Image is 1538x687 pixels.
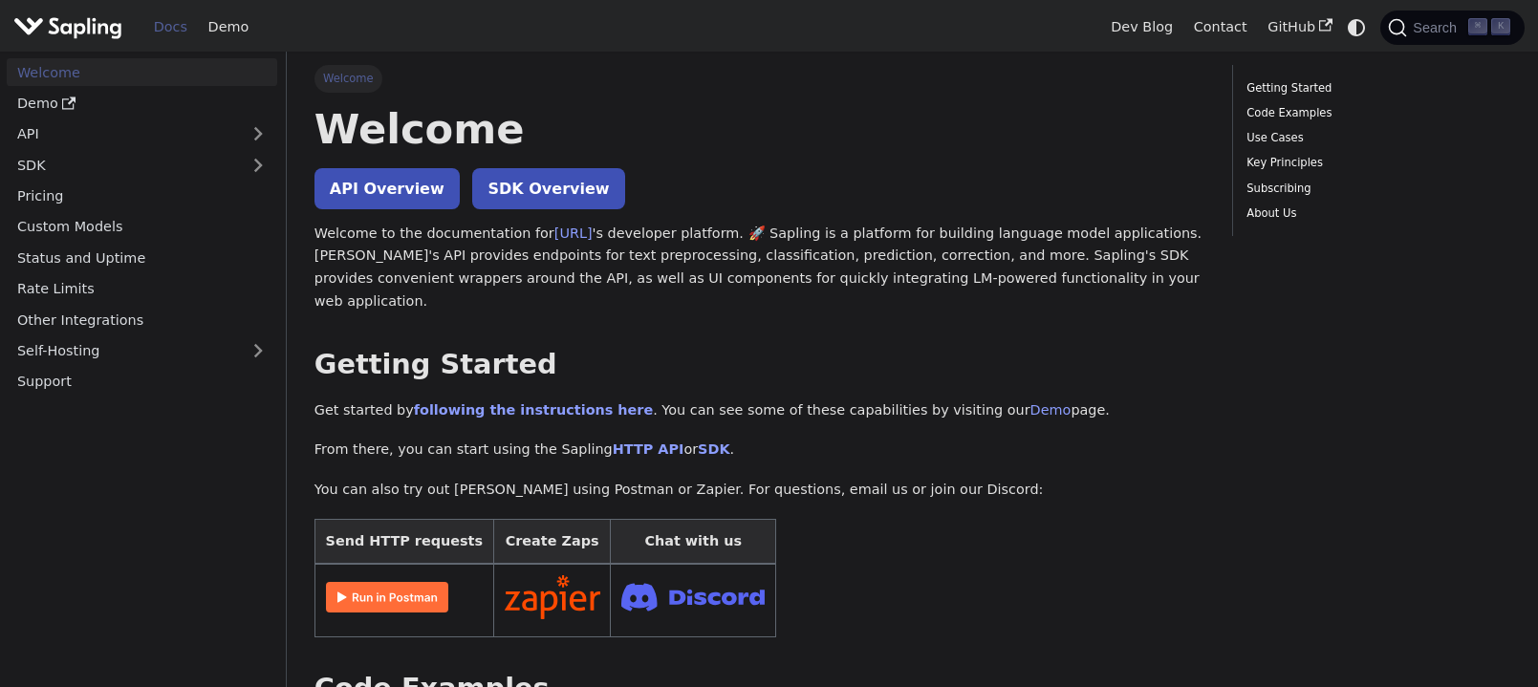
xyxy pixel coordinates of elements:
a: Status and Uptime [7,244,277,271]
a: Custom Models [7,213,277,241]
p: Welcome to the documentation for 's developer platform. 🚀 Sapling is a platform for building lang... [314,223,1204,313]
button: Expand sidebar category 'SDK' [239,151,277,179]
p: Get started by . You can see some of these capabilities by visiting our page. [314,399,1204,422]
a: Dev Blog [1100,12,1182,42]
h2: Getting Started [314,348,1204,382]
a: About Us [1246,204,1504,223]
a: SDK [698,441,729,457]
a: HTTP API [613,441,684,457]
a: Getting Started [1246,79,1504,97]
a: Other Integrations [7,306,277,333]
a: Demo [7,90,277,118]
a: Demo [1030,402,1072,418]
a: GitHub [1257,12,1342,42]
a: Self-Hosting [7,337,277,365]
kbd: ⌘ [1468,18,1487,35]
a: Key Principles [1246,154,1504,172]
a: SDK [7,151,239,179]
kbd: K [1491,18,1510,35]
a: Sapling.ai [13,13,129,41]
a: Contact [1183,12,1258,42]
a: Pricing [7,182,277,210]
a: Docs [143,12,198,42]
th: Send HTTP requests [314,519,493,564]
a: API Overview [314,168,460,209]
span: Welcome [314,65,382,92]
button: Expand sidebar category 'API' [239,120,277,148]
p: From there, you can start using the Sapling or . [314,439,1204,462]
nav: Breadcrumbs [314,65,1204,92]
button: Search (Command+K) [1380,11,1524,45]
button: Switch between dark and light mode (currently system mode) [1343,13,1371,41]
a: Demo [198,12,259,42]
th: Create Zaps [493,519,611,564]
a: API [7,120,239,148]
a: Code Examples [1246,104,1504,122]
a: [URL] [554,225,593,241]
th: Chat with us [611,519,776,564]
img: Run in Postman [326,582,448,612]
img: Connect in Zapier [505,575,600,619]
a: Use Cases [1246,129,1504,147]
a: following the instructions here [414,402,653,418]
a: SDK Overview [472,168,624,209]
a: Subscribing [1246,180,1504,198]
h1: Welcome [314,103,1204,155]
span: Search [1407,20,1468,35]
img: Sapling.ai [13,13,122,41]
a: Support [7,368,277,396]
img: Join Discord [621,577,765,616]
a: Welcome [7,58,277,86]
a: Rate Limits [7,275,277,303]
p: You can also try out [PERSON_NAME] using Postman or Zapier. For questions, email us or join our D... [314,479,1204,502]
